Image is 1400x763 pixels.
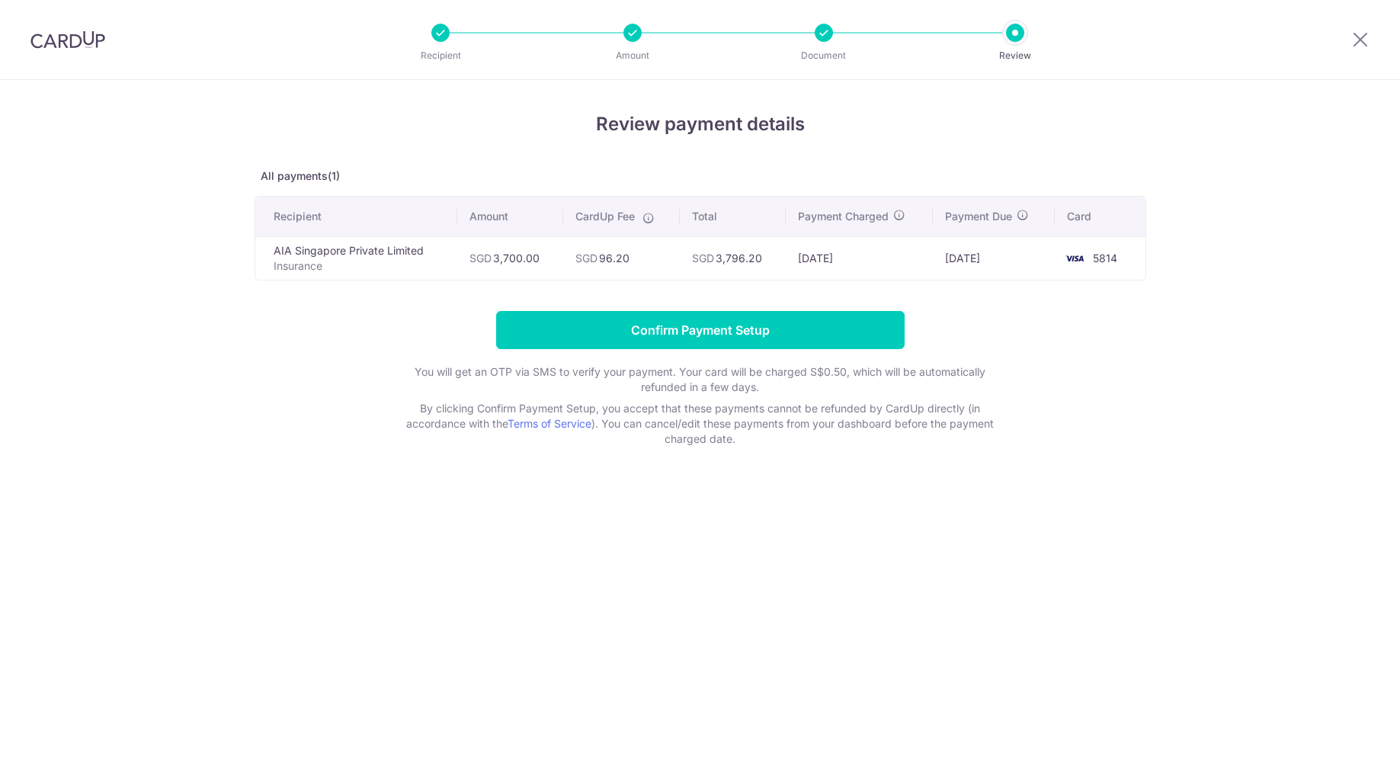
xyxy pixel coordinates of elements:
[384,48,497,63] p: Recipient
[575,252,597,264] span: SGD
[274,258,446,274] p: Insurance
[457,236,563,280] td: 3,700.00
[1059,249,1090,268] img: <span class="translation_missing" title="translation missing: en.account_steps.new_confirm_form.b...
[255,111,1146,138] h4: Review payment details
[563,236,679,280] td: 96.20
[469,252,492,264] span: SGD
[396,401,1005,447] p: By clicking Confirm Payment Setup, you accept that these payments cannot be refunded by CardUp di...
[786,236,934,280] td: [DATE]
[945,209,1012,224] span: Payment Due
[575,209,635,224] span: CardUp Fee
[1093,252,1117,264] span: 5814
[457,197,563,236] th: Amount
[767,48,880,63] p: Document
[933,236,1054,280] td: [DATE]
[255,197,458,236] th: Recipient
[255,168,1146,184] p: All payments(1)
[680,236,786,280] td: 3,796.20
[30,30,105,49] img: CardUp
[255,236,458,280] td: AIA Singapore Private Limited
[959,48,1072,63] p: Review
[680,197,786,236] th: Total
[576,48,689,63] p: Amount
[692,252,714,264] span: SGD
[798,209,889,224] span: Payment Charged
[496,311,905,349] input: Confirm Payment Setup
[508,417,591,430] a: Terms of Service
[396,364,1005,395] p: You will get an OTP via SMS to verify your payment. Your card will be charged S$0.50, which will ...
[1055,197,1145,236] th: Card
